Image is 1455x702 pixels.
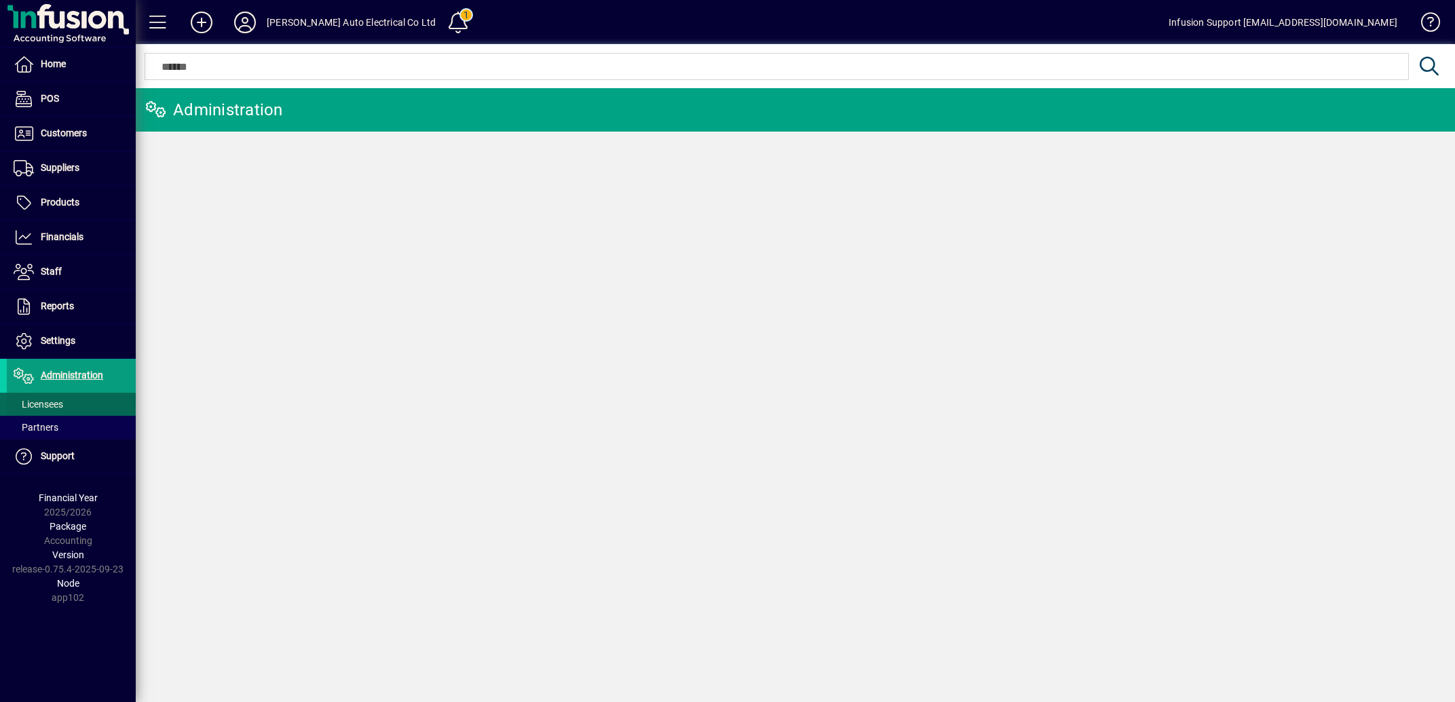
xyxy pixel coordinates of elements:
[41,450,75,461] span: Support
[41,128,87,138] span: Customers
[7,117,136,151] a: Customers
[39,492,98,503] span: Financial Year
[7,151,136,185] a: Suppliers
[7,290,136,324] a: Reports
[41,162,79,173] span: Suppliers
[14,399,63,410] span: Licensees
[41,58,66,69] span: Home
[41,231,83,242] span: Financials
[41,300,74,311] span: Reports
[7,393,136,416] a: Licensees
[50,521,86,532] span: Package
[41,370,103,381] span: Administration
[57,578,79,589] span: Node
[180,10,223,35] button: Add
[14,422,58,433] span: Partners
[1169,12,1397,33] div: Infusion Support [EMAIL_ADDRESS][DOMAIN_NAME]
[41,93,59,104] span: POS
[1411,3,1438,47] a: Knowledge Base
[7,440,136,473] a: Support
[267,12,436,33] div: [PERSON_NAME] Auto Electrical Co Ltd
[7,186,136,220] a: Products
[7,255,136,289] a: Staff
[7,47,136,81] a: Home
[7,324,136,358] a: Settings
[7,82,136,116] a: POS
[41,335,75,346] span: Settings
[52,549,84,560] span: Version
[41,266,62,277] span: Staff
[7,416,136,439] a: Partners
[41,197,79,208] span: Products
[146,99,283,121] div: Administration
[7,220,136,254] a: Financials
[223,10,267,35] button: Profile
